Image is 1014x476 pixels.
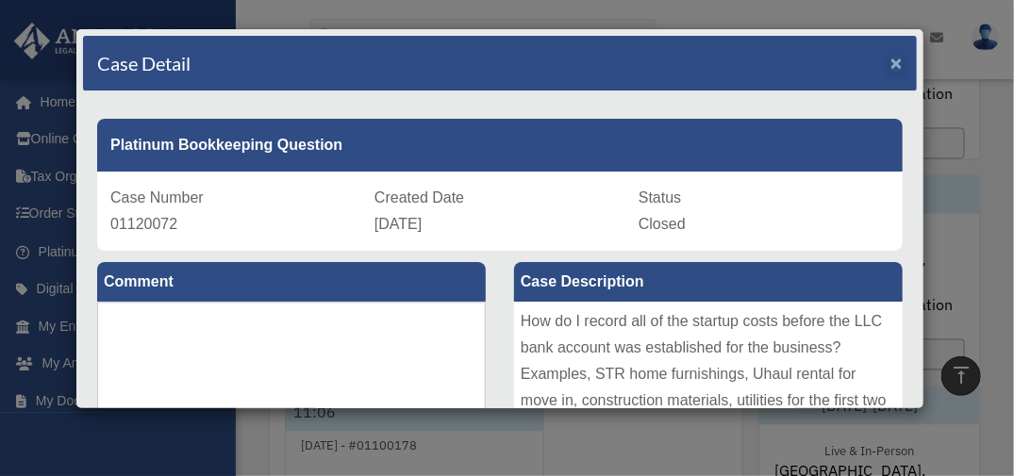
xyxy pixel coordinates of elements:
span: Created Date [374,189,464,205]
span: 01120072 [110,216,177,232]
label: Case Description [514,262,903,302]
span: Status [639,189,681,205]
span: [DATE] [374,216,422,232]
h4: Case Detail [97,50,191,76]
div: Platinum Bookkeeping Question [97,119,903,172]
span: Closed [639,216,686,232]
span: Case Number [110,189,204,205]
label: Comment [97,262,486,302]
span: × [890,52,903,74]
button: Close [890,53,903,73]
